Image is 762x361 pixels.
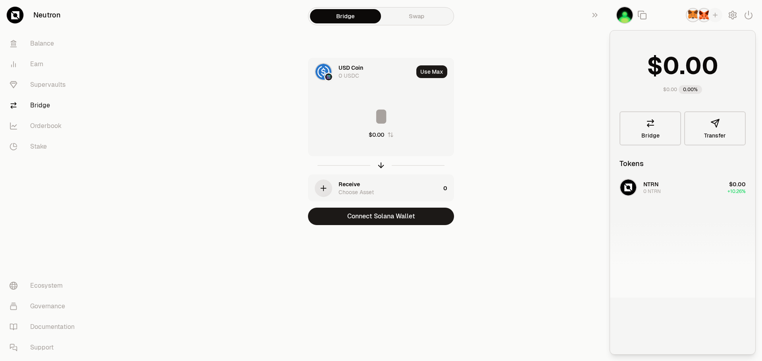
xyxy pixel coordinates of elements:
div: Receive [339,180,360,188]
div: USDC LogoSolana LogoUSD Coin0 USDC [308,58,413,85]
img: neutron1ae0lf58wjdtqckmf0f84rx3ckyjvzn7he6ns25 [616,6,633,24]
div: 0 [443,175,454,202]
div: Tokens [620,158,644,169]
button: ReceiveChoose Asset0 [308,175,454,202]
img: Solana Logo [325,73,332,80]
a: Supervaults [3,74,86,95]
div: ReceiveChoose Asset [308,175,440,202]
span: Bridge [641,133,660,138]
div: 0 USDC [339,72,359,80]
a: Support [3,337,86,358]
button: Transfer [684,111,746,145]
div: Choose Asset [339,188,374,196]
img: Leap Cosmos MetaMask [686,8,700,22]
a: Bridge [310,9,381,23]
a: Bridge [620,111,681,145]
a: Stake [3,136,86,157]
span: Transfer [704,133,726,138]
a: Earn [3,54,86,74]
button: $0.00 [369,131,394,139]
button: Connect Solana Wallet [308,208,454,225]
div: $0.00 [369,131,384,139]
a: Bridge [3,95,86,116]
a: Ecosystem [3,275,86,296]
button: Use Max [416,65,447,78]
img: MetaMask [697,8,711,22]
a: Balance [3,33,86,54]
a: Swap [381,9,452,23]
div: $0.00 [663,86,677,93]
div: USD Coin [339,64,363,72]
div: 0.00% [679,85,702,94]
a: Governance [3,296,86,317]
a: Orderbook [3,116,86,136]
img: USDC Logo [316,64,331,80]
a: Documentation [3,317,86,337]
